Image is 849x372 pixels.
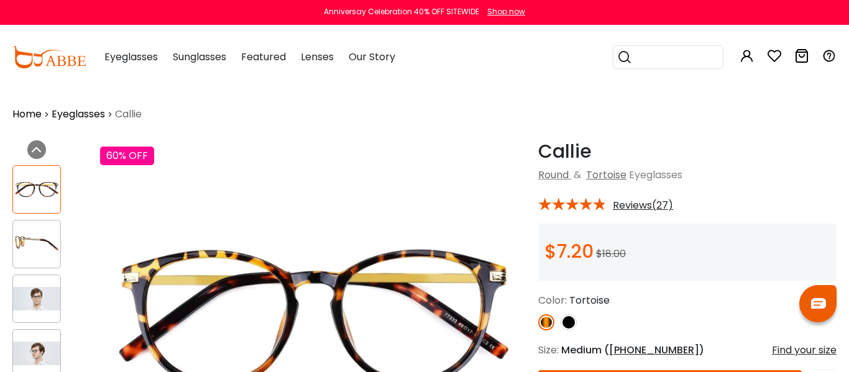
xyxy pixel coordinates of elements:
[301,50,334,64] span: Lenses
[100,147,154,165] div: 60% OFF
[596,247,626,261] span: $18.00
[173,50,226,64] span: Sunglasses
[104,50,158,64] span: Eyeglasses
[629,168,682,182] span: Eyeglasses
[13,232,60,256] img: Callie Tortoise Combination Eyeglasses , UniversalBridgeFit Frames from ABBE Glasses
[586,168,626,182] a: Tortoise
[569,293,610,307] span: Tortoise
[538,293,567,307] span: Color:
[241,50,286,64] span: Featured
[811,298,826,309] img: chat
[571,168,584,182] span: &
[115,107,142,122] span: Callie
[487,6,525,17] div: Shop now
[538,168,569,182] a: Round
[538,140,837,163] h1: Callie
[609,343,699,357] span: [PHONE_NUMBER]
[52,107,105,122] a: Eyeglasses
[13,178,60,201] img: Callie Tortoise Combination Eyeglasses , UniversalBridgeFit Frames from ABBE Glasses
[13,287,60,311] img: Callie Tortoise Combination Eyeglasses , UniversalBridgeFit Frames from ABBE Glasses
[613,200,673,211] span: Reviews(27)
[324,6,479,17] div: Anniversay Celebration 40% OFF SITEWIDE
[13,342,60,365] img: Callie Tortoise Combination Eyeglasses , UniversalBridgeFit Frames from ABBE Glasses
[772,343,837,358] div: Find your size
[538,343,559,357] span: Size:
[12,46,86,68] img: abbeglasses.com
[561,343,704,357] span: Medium ( )
[12,107,42,122] a: Home
[481,6,525,17] a: Shop now
[544,238,594,265] span: $7.20
[349,50,395,64] span: Our Story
